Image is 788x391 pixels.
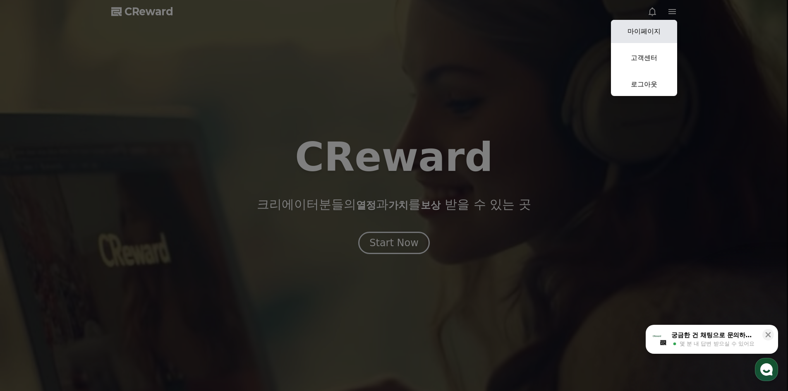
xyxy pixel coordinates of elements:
[76,275,86,282] span: 대화
[611,20,677,43] a: 마이페이지
[107,262,159,283] a: 설정
[2,262,55,283] a: 홈
[611,20,677,96] button: 마이페이지 고객센터 로그아웃
[26,275,31,281] span: 홈
[611,46,677,70] a: 고객센터
[128,275,138,281] span: 설정
[611,73,677,96] a: 로그아웃
[55,262,107,283] a: 대화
